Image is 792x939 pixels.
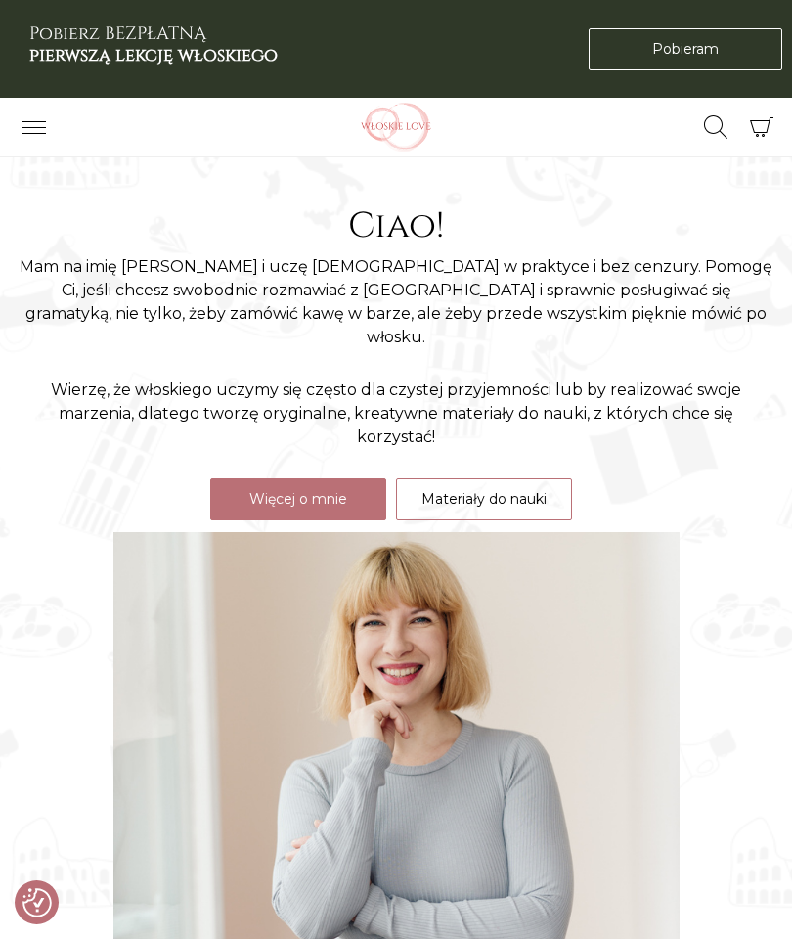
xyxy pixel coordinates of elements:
[20,205,772,247] h2: Ciao!
[740,107,782,149] button: Koszyk
[691,111,740,144] button: Przełącz formularz wyszukiwania
[20,255,772,349] p: Mam na imię [PERSON_NAME] i uczę [DEMOGRAPHIC_DATA] w praktyce i bez cenzury. Pomogę Ci, jeśli ch...
[652,39,719,60] span: Pobieram
[332,103,460,152] img: Włoskielove
[589,28,782,70] a: Pobieram
[10,111,59,144] button: Przełącz nawigację
[29,43,278,67] b: pierwszą lekcję włoskiego
[29,23,278,66] h3: Pobierz BEZPŁATNĄ
[20,379,772,449] p: Wierzę, że włoskiego uczymy się często dla czystej przyjemności lub by realizować swoje marzenia,...
[396,478,572,520] a: Materiały do nauki
[210,478,386,520] a: Więcej o mnie
[22,888,52,917] img: Revisit consent button
[22,888,52,917] button: Preferencje co do zgód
